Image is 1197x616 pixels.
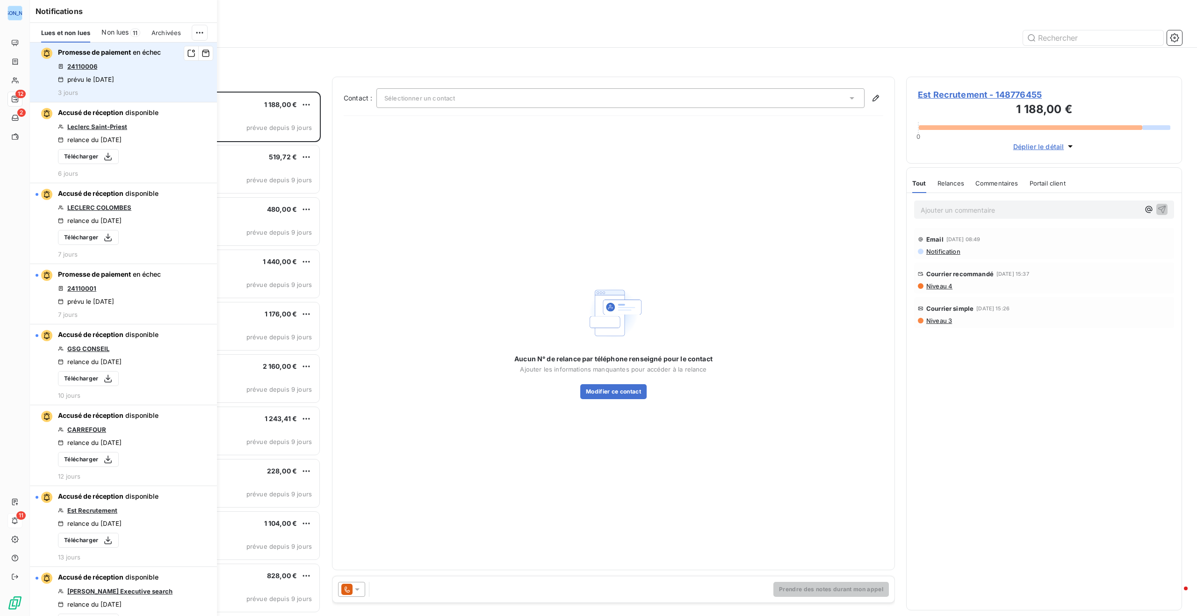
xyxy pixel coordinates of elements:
[246,490,312,498] span: prévue depuis 9 jours
[58,553,80,561] span: 13 jours
[67,63,97,70] a: 24110006
[130,29,140,37] span: 11
[125,492,159,500] span: disponible
[58,298,114,305] div: prévu le [DATE]
[67,587,173,595] a: [PERSON_NAME] Executive search
[918,101,1170,120] h3: 1 188,00 €
[946,236,981,242] span: [DATE] 08:49
[67,345,109,352] a: GSG CONSEIL
[996,271,1029,277] span: [DATE] 15:37
[925,282,952,290] span: Niveau 4
[58,136,122,143] div: relance du [DATE]
[344,93,376,103] label: Contact :
[975,179,1018,187] span: Commentaires
[30,102,217,183] button: Accusé de réception disponibleLeclerc Saint-Priestrelance du [DATE]Télécharger6 jours
[58,371,119,386] button: Télécharger
[520,365,707,373] span: Ajouter les informations manquantes pour accéder à la relance
[263,362,297,370] span: 2 160,00 €
[67,123,127,130] a: Leclerc Saint-Priest
[246,229,312,236] span: prévue depuis 9 jours
[58,76,114,83] div: prévu le [DATE]
[67,285,96,292] a: 24110001
[36,6,211,17] h6: Notifications
[58,358,122,365] div: relance du [DATE]
[58,492,123,500] span: Accusé de réception
[30,405,217,486] button: Accusé de réception disponibleCARREFOURrelance du [DATE]Télécharger12 jours
[67,507,117,514] a: Est Recrutement
[58,533,119,548] button: Télécharger
[246,281,312,288] span: prévue depuis 9 jours
[58,311,78,318] span: 7 jours
[246,595,312,602] span: prévue depuis 9 jours
[15,90,26,98] span: 12
[58,149,119,164] button: Télécharger
[58,251,78,258] span: 7 jours
[133,48,161,56] span: en échec
[264,100,297,108] span: 1 188,00 €
[30,486,217,567] button: Accusé de réception disponibleEst Recrutementrelance du [DATE]Télécharger13 jours
[125,330,159,338] span: disponible
[67,426,106,433] a: CARREFOUR
[125,108,159,116] span: disponible
[125,573,159,581] span: disponible
[246,386,312,393] span: prévue depuis 9 jours
[58,230,119,245] button: Télécharger
[17,108,26,117] span: 2
[912,179,926,187] span: Tout
[246,543,312,550] span: prévue depuis 9 jours
[1030,179,1066,187] span: Portail client
[918,88,1170,101] span: Est Recrutement - 148776455
[58,520,122,527] div: relance du [DATE]
[246,333,312,341] span: prévue depuis 9 jours
[125,411,159,419] span: disponible
[58,439,122,446] div: relance du [DATE]
[1023,30,1163,45] input: Rechercher
[937,179,964,187] span: Relances
[1010,141,1078,152] button: Déplier le détail
[133,270,161,278] span: en échec
[246,438,312,445] span: prévue depuis 9 jours
[7,595,22,610] img: Logo LeanPay
[264,519,297,527] span: 1 104,00 €
[269,153,297,161] span: 519,72 €
[30,42,217,102] button: Promesse de paiement en échec24110006prévu le [DATE]3 jours
[267,572,297,580] span: 828,00 €
[58,411,123,419] span: Accusé de réception
[265,415,297,423] span: 1 243,41 €
[926,236,944,243] span: Email
[246,176,312,184] span: prévue depuis 9 jours
[976,306,1010,311] span: [DATE] 15:26
[58,89,78,96] span: 3 jours
[514,354,713,364] span: Aucun N° de relance par téléphone renseigné pour le contact
[58,270,131,278] span: Promesse de paiement
[16,511,26,520] span: 11
[925,317,952,324] span: Niveau 3
[916,133,920,140] span: 0
[263,258,297,265] span: 1 440,00 €
[1013,142,1064,151] span: Déplier le détail
[41,29,90,36] span: Lues et non lues
[267,467,297,475] span: 228,00 €
[30,183,217,264] button: Accusé de réception disponibleLECLERC COLOMBESrelance du [DATE]Télécharger7 jours
[267,205,297,213] span: 480,00 €
[584,283,643,343] img: Empty state
[58,330,123,338] span: Accusé de réception
[925,248,960,255] span: Notification
[151,29,181,36] span: Archivées
[384,94,455,102] span: Sélectionner un contact
[1165,584,1188,607] iframe: Intercom live chat
[30,324,217,405] button: Accusé de réception disponibleGSG CONSEILrelance du [DATE]Télécharger10 jours
[580,384,647,399] button: Modifier ce contact
[30,264,217,324] button: Promesse de paiement en échec24110001prévu le [DATE]7 jours
[101,28,129,37] span: Non lues
[926,305,973,312] span: Courrier simple
[7,6,22,21] div: [PERSON_NAME]
[67,204,131,211] a: LECLERC COLOMBES
[58,392,80,399] span: 10 jours
[58,573,123,581] span: Accusé de réception
[58,217,122,224] div: relance du [DATE]
[58,601,122,608] div: relance du [DATE]
[246,124,312,131] span: prévue depuis 9 jours
[58,170,78,177] span: 6 jours
[926,270,994,278] span: Courrier recommandé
